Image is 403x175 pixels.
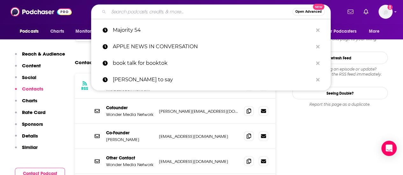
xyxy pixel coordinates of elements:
p: Cofounder [106,105,154,110]
p: Contacts [22,86,43,92]
span: Open Advanced [295,10,322,13]
p: Similar [22,144,38,150]
div: Search podcasts, credits, & more... [91,4,331,19]
a: Majority 54 [91,22,331,38]
p: Charts [22,98,37,104]
a: Seeing Double? [292,87,388,99]
button: Social [15,74,36,86]
button: open menu [15,25,47,37]
button: Rate Card [15,109,46,121]
div: Report this page as a duplicate. [292,102,388,107]
h2: Contacts [75,56,96,68]
button: Details [15,133,38,145]
p: Reach & Audience [22,51,65,57]
p: Co-Founder [106,130,154,135]
p: Majority 54 [113,22,313,38]
span: Monitoring [76,27,98,36]
button: open menu [322,25,366,37]
button: Similar [15,144,38,156]
p: Wonder Media Network [106,111,154,117]
p: [EMAIL_ADDRESS][DOMAIN_NAME] [159,133,239,139]
p: Wonder Media Network [106,162,154,167]
input: Search podcasts, credits, & more... [109,7,292,17]
p: [EMAIL_ADDRESS][DOMAIN_NAME] [159,158,239,164]
svg: Add a profile image [387,5,392,10]
p: Content [22,63,41,69]
button: Charts [15,98,37,109]
p: APPLE NEWS IN CONVERSATION [113,38,313,55]
a: Show notifications dropdown [345,6,356,17]
p: Social [22,74,36,80]
a: book talk for booktok [91,55,331,71]
a: Charts [46,25,68,37]
img: User Profile [378,5,392,19]
p: Details [22,133,38,139]
h3: RSS [81,86,88,91]
span: For Podcasters [326,27,356,36]
p: gilmore to say [113,71,313,88]
button: Open AdvancedNew [292,8,325,16]
span: New [313,4,324,10]
span: More [369,27,380,36]
p: [PERSON_NAME][EMAIL_ADDRESS][DOMAIN_NAME] [159,108,239,114]
p: Rate Card [22,109,46,115]
button: open menu [71,25,106,37]
button: Sponsors [15,121,43,133]
button: Refresh Feed [292,51,388,64]
a: Show notifications dropdown [361,6,371,17]
img: Podchaser - Follow, Share and Rate Podcasts [11,6,72,18]
span: Podcasts [20,27,39,36]
a: APPLE NEWS IN CONVERSATION [91,38,331,55]
div: Open Intercom Messenger [381,141,397,156]
button: Reach & Audience [15,51,65,63]
p: Other Contact [106,155,154,160]
p: Sponsors [22,121,43,127]
button: Show profile menu [378,5,392,19]
span: Charts [50,27,64,36]
button: Contacts [15,86,43,98]
p: [PERSON_NAME] [106,137,154,142]
span: Logged in as AtriaBooks [378,5,392,19]
button: open menu [364,25,388,37]
button: Content [15,63,41,74]
p: book talk for booktok [113,55,313,71]
div: Are we missing an episode or update? Use this to check the RSS feed immediately. [292,66,388,77]
a: [PERSON_NAME] to say [91,71,331,88]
